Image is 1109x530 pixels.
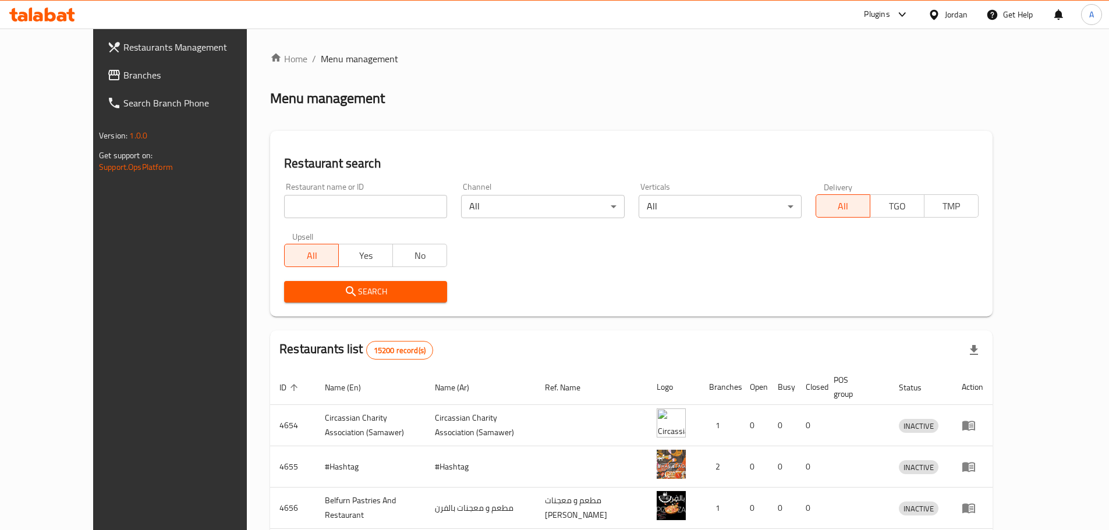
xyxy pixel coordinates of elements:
span: INACTIVE [899,502,938,515]
div: Export file [960,336,988,364]
div: Total records count [366,341,433,360]
td: 4656 [270,488,316,529]
span: Get support on: [99,148,153,163]
td: ​Circassian ​Charity ​Association​ (Samawer) [316,405,426,446]
td: 0 [740,405,768,446]
span: ID [279,380,302,394]
span: TGO [875,198,920,215]
span: Ref. Name [545,380,596,394]
nav: breadcrumb [270,52,993,66]
img: Belfurn Pastries And Restaurant [657,491,686,520]
td: #Hashtag [316,446,426,488]
span: Yes [343,247,388,264]
h2: Restaurants list [279,340,433,360]
label: Upsell [292,232,314,240]
td: 4655 [270,446,316,488]
h2: Restaurant search [284,155,979,172]
label: Delivery [824,183,853,191]
th: Busy [768,369,796,405]
button: All [816,194,870,218]
img: ​Circassian ​Charity ​Association​ (Samawer) [657,408,686,437]
td: 4654 [270,405,316,446]
li: / [312,52,316,66]
div: INACTIVE [899,419,938,433]
h2: Menu management [270,89,385,108]
div: All [461,195,624,218]
th: Closed [796,369,824,405]
span: Status [899,380,937,394]
th: Open [740,369,768,405]
span: POS group [834,373,876,401]
span: Search Branch Phone [123,96,269,110]
td: 0 [768,405,796,446]
span: Name (En) [325,380,376,394]
a: Search Branch Phone [98,89,278,117]
td: 0 [768,446,796,488]
img: #Hashtag [657,450,686,479]
a: Restaurants Management [98,33,278,61]
div: Menu [962,501,983,515]
td: مطعم و معجنات [PERSON_NAME] [536,488,647,529]
td: 2 [700,446,740,488]
div: Jordan [945,8,968,21]
span: INACTIVE [899,461,938,474]
span: All [821,198,866,215]
span: 15200 record(s) [367,345,433,356]
span: Menu management [321,52,398,66]
div: INACTIVE [899,460,938,474]
div: Plugins [864,8,890,22]
div: All [639,195,802,218]
button: Yes [338,244,393,267]
button: TMP [924,194,979,218]
th: Logo [647,369,700,405]
td: مطعم و معجنات بالفرن [426,488,536,529]
th: Branches [700,369,740,405]
button: All [284,244,339,267]
a: Home [270,52,307,66]
td: ​Circassian ​Charity ​Association​ (Samawer) [426,405,536,446]
td: 0 [768,488,796,529]
td: 0 [740,488,768,529]
span: INACTIVE [899,419,938,433]
span: Search [293,284,438,299]
td: 1 [700,405,740,446]
td: 1 [700,488,740,529]
td: #Hashtag [426,446,536,488]
div: Menu [962,460,983,474]
td: 0 [796,446,824,488]
td: 0 [740,446,768,488]
span: A [1089,8,1094,21]
td: 0 [796,405,824,446]
button: Search [284,281,447,303]
td: Belfurn Pastries And Restaurant [316,488,426,529]
button: No [392,244,447,267]
span: Branches [123,68,269,82]
a: Branches [98,61,278,89]
span: No [398,247,442,264]
span: Name (Ar) [435,380,484,394]
span: Version: [99,128,127,143]
span: 1.0.0 [129,128,147,143]
span: All [289,247,334,264]
th: Action [952,369,993,405]
div: Menu [962,418,983,432]
input: Search for restaurant name or ID.. [284,195,447,218]
td: 0 [796,488,824,529]
a: Support.OpsPlatform [99,159,173,175]
button: TGO [870,194,924,218]
span: TMP [929,198,974,215]
span: Restaurants Management [123,40,269,54]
